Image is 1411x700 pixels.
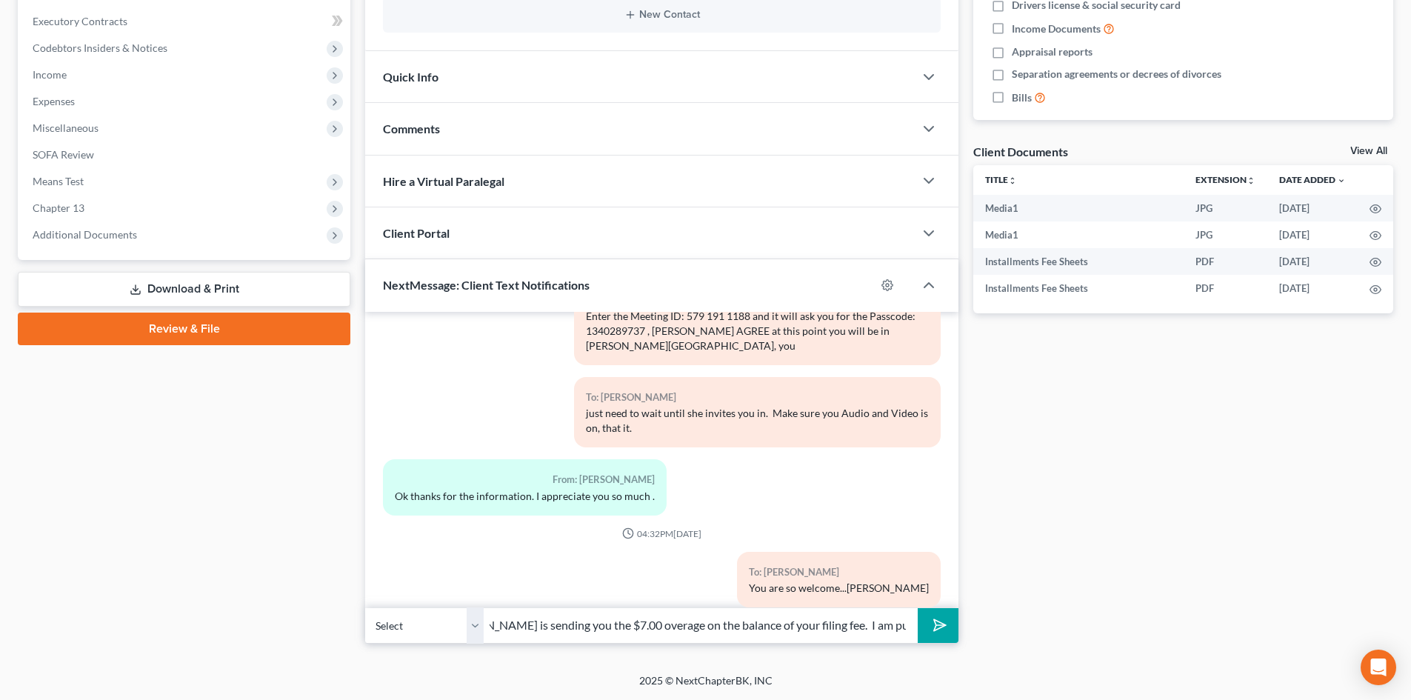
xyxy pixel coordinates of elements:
span: Comments [383,121,440,136]
td: JPG [1184,221,1267,248]
span: Quick Info [383,70,438,84]
div: Open Intercom Messenger [1361,650,1396,685]
td: PDF [1184,275,1267,301]
span: Means Test [33,175,84,187]
td: [DATE] [1267,195,1358,221]
a: View All [1350,146,1387,156]
div: You are so welcome...[PERSON_NAME] [749,581,929,596]
td: [DATE] [1267,248,1358,275]
input: Say something... [484,607,918,644]
a: Extensionunfold_more [1195,174,1255,185]
td: Installments Fee Sheets [973,275,1184,301]
button: New Contact [395,9,929,21]
td: PDF [1184,248,1267,275]
span: Income [33,68,67,81]
div: Enter the Meeting ID: 579 191 1188 and it will ask you for the Passcode: 1340289737 , [PERSON_NAM... [586,309,929,353]
span: Additional Documents [33,228,137,241]
span: Executory Contracts [33,15,127,27]
span: Hire a Virtual Paralegal [383,174,504,188]
span: Appraisal reports [1012,44,1093,59]
span: SOFA Review [33,148,94,161]
div: just need to wait until she invites you in. Make sure you Audio and Video is on, that it. [586,406,929,436]
i: unfold_more [1008,176,1017,185]
span: NextMessage: Client Text Notifications [383,278,590,292]
span: Separation agreements or decrees of divorces [1012,67,1221,81]
a: Titleunfold_more [985,174,1017,185]
td: Media1 [973,221,1184,248]
div: 04:32PM[DATE] [383,527,941,540]
span: Client Portal [383,226,450,240]
td: Media1 [973,195,1184,221]
span: Expenses [33,95,75,107]
span: Chapter 13 [33,201,84,214]
span: Miscellaneous [33,121,99,134]
td: JPG [1184,195,1267,221]
a: Date Added expand_more [1279,174,1346,185]
td: [DATE] [1267,275,1358,301]
span: Codebtors Insiders & Notices [33,41,167,54]
span: Income Documents [1012,21,1101,36]
div: 2025 © NextChapterBK, INC [284,673,1128,700]
i: unfold_more [1247,176,1255,185]
i: expand_more [1337,176,1346,185]
div: To: [PERSON_NAME] [586,389,929,406]
div: From: [PERSON_NAME] [395,471,655,488]
div: Client Documents [973,144,1068,159]
a: Executory Contracts [21,8,350,35]
div: Ok thanks for the information. I appreciate you so much . [395,489,655,504]
td: [DATE] [1267,221,1358,248]
a: Download & Print [18,272,350,307]
td: Installments Fee Sheets [973,248,1184,275]
div: To: [PERSON_NAME] [749,564,929,581]
a: SOFA Review [21,141,350,168]
a: Review & File [18,313,350,345]
span: Bills [1012,90,1032,105]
